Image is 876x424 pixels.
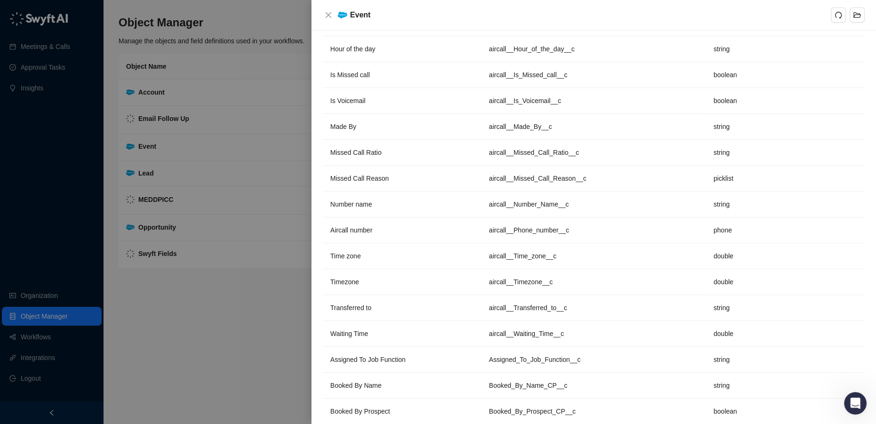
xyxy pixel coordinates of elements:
[330,382,382,389] span: Booked By Name
[124,124,140,132] span: fires.
[50,268,72,276] span: trigger
[330,45,375,53] span: Hour of the day
[102,124,124,132] span: trigger
[481,62,706,88] td: aircall__Is_Missed_call__c
[330,226,372,234] span: Aircall number
[330,97,366,104] span: Is Voicemail
[835,11,842,19] span: redo
[481,347,706,373] td: Assigned_To_Job_Function__c
[148,317,165,324] span: Help
[330,278,359,286] span: Timezone
[706,114,865,140] td: string
[9,93,102,101] span: ... for analysis and workflow
[330,71,370,79] span: Is Missed call
[481,243,706,269] td: aircall__Time_zone__c
[9,114,153,122] span: Understanding Workflow Actions in Swyft AI
[168,31,175,39] div: Clear
[9,155,112,163] span: ... starts from a Call Completed
[706,88,865,114] td: boolean
[706,166,865,192] td: picklist
[706,347,865,373] td: string
[330,149,382,156] span: Missed Call Ratio
[481,373,706,399] td: Booked_By_Name_CP__c
[9,124,102,132] span: ... happens after a workflow
[9,196,86,204] span: ... insights, or workflow
[82,5,108,21] h1: Help
[22,317,41,324] span: Home
[338,12,347,18] img: salesforce-ChMvK6Xa.png
[481,321,706,347] td: aircall__Waiting_Time__c
[9,217,79,225] span: Create Approval Task
[63,294,125,331] button: Messages
[481,166,706,192] td: aircall__Missed_Call_Reason__c
[165,4,182,21] div: Close
[481,88,706,114] td: aircall__Is_Voicemail__c
[706,192,865,217] td: string
[481,192,706,217] td: aircall__Number_Name__c
[481,114,706,140] td: aircall__Made_By__c
[103,227,133,235] span: triggered
[9,145,68,153] span: Generate Insights
[9,83,100,91] span: Outreach Integration Guide
[481,140,706,166] td: aircall__Missed_Call_Ratio__c
[706,295,865,321] td: string
[325,11,332,19] span: close
[844,392,867,415] iframe: Intercom live chat
[330,330,368,337] span: Waiting Time
[853,11,861,19] span: folder-open
[706,269,865,295] td: double
[706,140,865,166] td: string
[706,373,865,399] td: string
[330,252,361,260] span: Time zone
[706,36,865,62] td: string
[481,295,706,321] td: aircall__Transferred_to__c
[66,62,101,70] span: in Swyft AI
[481,36,706,62] td: aircall__Hour_of_the_day__c
[9,186,47,194] span: Send Email
[481,269,706,295] td: aircall__Timezone__c
[102,93,127,101] span: triggers
[9,268,157,296] span: alerts, updates, and automations based on what happens in your meetings.
[706,62,865,88] td: boolean
[86,196,112,204] span: triggers
[706,321,865,347] td: double
[6,4,24,22] button: go back
[330,123,356,130] span: Made By
[112,155,135,163] span: trigger
[330,356,406,363] span: Assigned To Job Function
[9,62,40,70] span: Workflow
[706,243,865,269] td: double
[330,408,390,415] span: Booked By Prospect
[9,227,103,235] span: ... task to the individual who
[706,217,865,243] td: phone
[330,175,389,182] span: Missed Call Reason
[9,258,87,266] span: Grain Integration Guide
[350,9,371,21] h5: Event
[78,317,111,324] span: Messages
[40,62,66,70] span: Triggers
[330,304,371,312] span: Transferred to
[126,294,188,331] button: Help
[323,9,334,21] button: Close
[330,200,372,208] span: Number name
[481,217,706,243] td: aircall__Phone_number__c
[9,268,50,276] span: Allow you to
[7,26,182,44] input: Search for help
